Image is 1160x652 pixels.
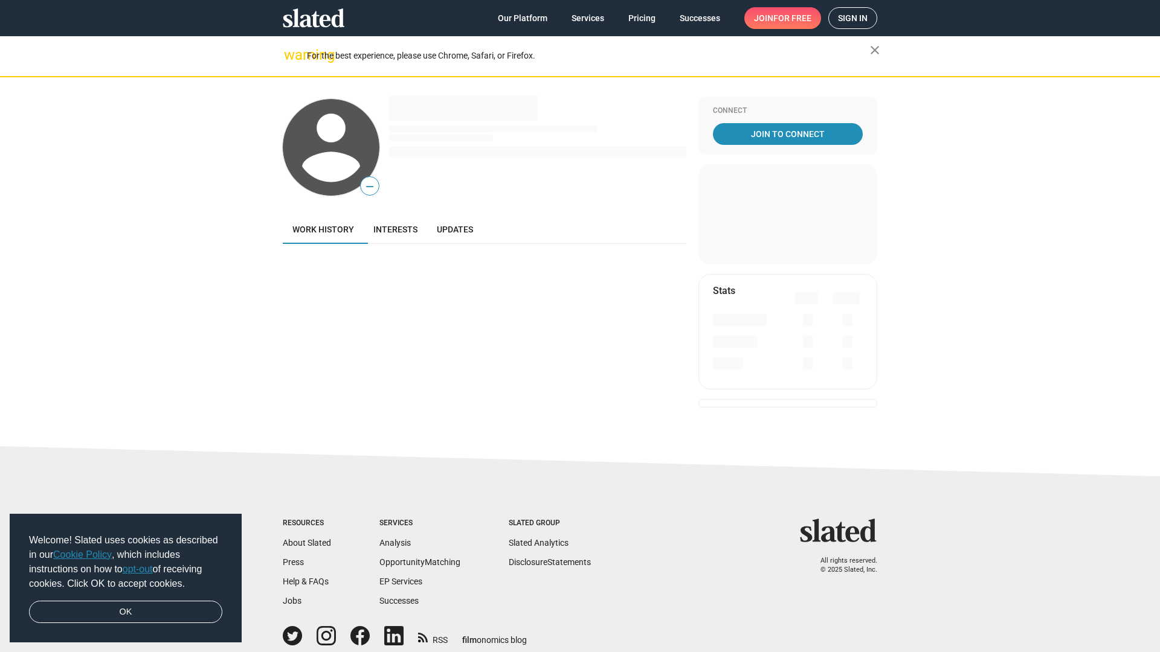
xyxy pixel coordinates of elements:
[744,7,821,29] a: Joinfor free
[628,7,656,29] span: Pricing
[509,538,569,548] a: Slated Analytics
[509,519,591,528] div: Slated Group
[868,43,882,57] mat-icon: close
[773,7,811,29] span: for free
[361,179,379,194] span: —
[364,215,427,244] a: Interests
[123,564,153,574] a: opt-out
[715,123,860,145] span: Join To Connect
[572,7,604,29] span: Services
[462,635,477,645] span: film
[509,557,591,567] a: DisclosureStatements
[379,577,422,586] a: EP Services
[10,514,242,643] div: cookieconsent
[307,48,870,64] div: For the best experience, please use Chrome, Safari, or Firefox.
[418,627,448,646] a: RSS
[437,225,473,234] span: Updates
[379,596,419,606] a: Successes
[283,215,364,244] a: Work history
[379,557,460,567] a: OpportunityMatching
[808,557,877,574] p: All rights reserved. © 2025 Slated, Inc.
[713,284,735,297] mat-card-title: Stats
[562,7,614,29] a: Services
[713,106,863,116] div: Connect
[379,519,460,528] div: Services
[284,48,298,62] mat-icon: warning
[670,7,730,29] a: Successes
[462,625,527,646] a: filmonomics blog
[498,7,547,29] span: Our Platform
[283,577,329,586] a: Help & FAQs
[292,225,354,234] span: Work history
[754,7,811,29] span: Join
[828,7,877,29] a: Sign in
[680,7,720,29] span: Successes
[283,596,301,606] a: Jobs
[379,538,411,548] a: Analysis
[29,601,222,624] a: dismiss cookie message
[283,538,331,548] a: About Slated
[29,533,222,591] span: Welcome! Slated uses cookies as described in our , which includes instructions on how to of recei...
[488,7,557,29] a: Our Platform
[53,549,112,560] a: Cookie Policy
[373,225,417,234] span: Interests
[619,7,665,29] a: Pricing
[283,557,304,567] a: Press
[838,8,868,28] span: Sign in
[427,215,483,244] a: Updates
[283,519,331,528] div: Resources
[713,123,863,145] a: Join To Connect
